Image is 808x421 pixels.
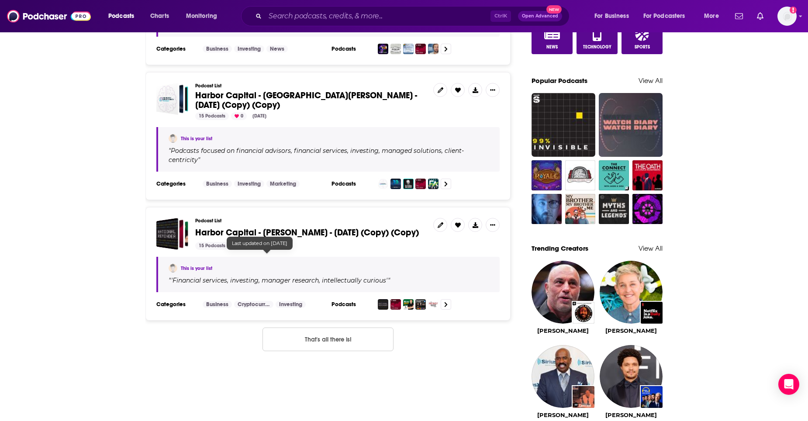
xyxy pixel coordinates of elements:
[583,45,611,50] span: Technology
[249,6,578,26] div: Search podcasts, credits, & more...
[486,83,500,97] button: Show More Button
[156,218,188,250] a: Harbor Capital - Kristof Gleich - March 27, 2025 (Copy) (Copy)
[186,10,217,22] span: Monitoring
[486,218,500,232] button: Show More Button
[195,90,417,110] span: Harbor Capital - [GEOGRAPHIC_DATA][PERSON_NAME] - [DATE] (Copy) (Copy)
[537,411,589,418] a: Steve Harvey
[565,194,595,224] img: My Brother, My Brother And Me
[156,45,196,52] h3: Categories
[234,301,273,308] a: Cryptocurrency
[573,386,594,408] img: Strawberry Letter
[532,194,562,224] img: Uhh Yeah Dude
[181,266,212,271] a: This is your list
[639,76,663,85] a: View All
[753,9,767,24] a: Show notifications dropdown
[532,160,562,190] img: The Adventure Zone
[331,180,371,187] h3: Podcasts
[203,180,232,187] a: Business
[403,299,414,310] img: Wall Street Unplugged - What's Really Moving These Markets
[588,9,640,23] button: open menu
[195,228,419,238] a: Harbor Capital - [PERSON_NAME] - [DATE] (Copy) (Copy)
[378,179,388,189] img: The Human Side of Money
[777,7,797,26] button: Show profile menu
[181,136,212,141] a: This is your list
[632,160,663,190] img: The Oath with Chuck Rosenberg
[203,301,232,308] a: Business
[600,261,663,324] img: Ellen DeGeneres
[573,302,594,324] img: The Joe Rogan Experience
[156,180,196,187] h3: Categories
[195,91,426,110] a: Harbor Capital - [GEOGRAPHIC_DATA][PERSON_NAME] - [DATE] (Copy) (Copy)
[565,160,595,190] img: Barbell Shrugged
[428,299,439,310] img: The Moneywise Guys
[415,44,426,54] img: The Long View
[428,179,439,189] img: Model FA Podcast
[169,147,464,164] span: Podcasts focused on financial advisors, financial services, investing, managed solutions, client-...
[600,345,663,408] a: Trevor Noah
[518,11,562,21] button: Open AdvancedNew
[169,264,177,273] img: Aoife McGlade
[390,44,401,54] img: On The Tape with Danny Moses
[641,386,663,408] a: The Daily Show: Ears Edition
[778,374,799,395] div: Open Intercom Messenger
[641,302,663,324] img: Netflix Is A Daily Joke
[156,83,188,115] a: Harbor Capital - Saumen Chattopadhyay - April 8, 2025 (Copy) (Copy)
[266,180,300,187] a: Marketing
[169,276,390,284] span: " "
[171,276,388,284] span: 'Financial services, investing, manager research, intellectually curious'
[532,261,594,324] img: Joe Rogan
[180,9,228,23] button: open menu
[390,299,401,310] img: The Long View
[532,76,587,85] a: Popular Podcasts
[490,10,511,22] span: Ctrl K
[195,83,426,89] h3: Podcast List
[169,134,177,143] img: Aoife McGlade
[150,10,169,22] span: Charts
[599,93,663,157] a: Watch Diary
[639,244,663,252] a: View All
[195,218,426,224] h3: Podcast List
[732,9,746,24] a: Show notifications dropdown
[605,411,657,418] a: Trevor Noah
[249,112,270,120] div: [DATE]
[599,194,629,224] a: Myths and Legends
[234,180,264,187] a: Investing
[532,345,594,408] img: Steve Harvey
[605,327,657,334] a: Ellen DeGeneres
[415,179,426,189] img: The Long View
[331,45,371,52] h3: Podcasts
[577,24,618,54] a: Technology
[777,7,797,26] img: User Profile
[265,9,490,23] input: Search podcasts, credits, & more...
[537,327,589,334] a: Joe Rogan
[594,10,629,22] span: For Business
[777,7,797,26] span: Logged in as aoifemcg
[622,24,663,54] a: Sports
[428,44,439,54] img: The Meb Faber Show - Better Investing
[195,227,419,238] span: Harbor Capital - [PERSON_NAME] - [DATE] (Copy) (Copy)
[632,194,663,224] img: Duncan Trussell Family Hour
[532,24,573,54] a: News
[266,45,288,52] a: News
[227,237,293,250] div: Last updated on [DATE]
[234,45,264,52] a: Investing
[599,160,629,190] img: The Connect
[790,7,797,14] svg: Add a profile image
[403,44,414,54] img: Macro Voices
[638,9,698,23] button: open menu
[108,10,134,22] span: Podcasts
[7,8,91,24] a: Podchaser - Follow, Share and Rate Podcasts
[331,301,371,308] h3: Podcasts
[415,299,426,310] img: The Compound and Friends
